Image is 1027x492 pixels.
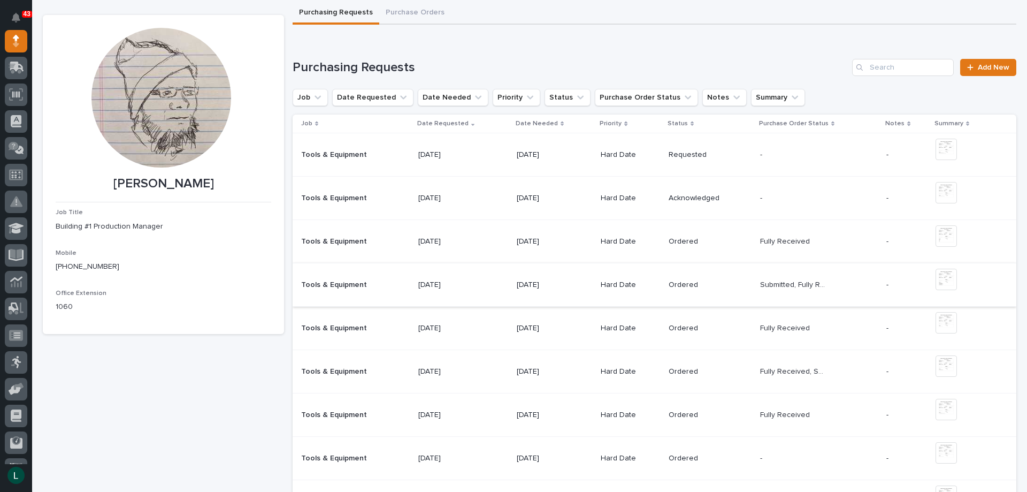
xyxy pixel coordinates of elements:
p: - [886,150,926,160]
tr: Tools & EquipmentTools & Equipment [DATE][DATE]Hard DateRequested-- - [293,133,1016,177]
p: Hard Date [601,411,660,420]
p: Date Needed [516,118,558,130]
button: Date Needed [418,89,488,106]
p: [DATE] [517,194,584,203]
p: Tools & Equipment [301,408,369,420]
p: [DATE] [517,411,584,420]
p: Hard Date [601,367,660,376]
button: Purchase Order Status [595,89,698,106]
button: Status [545,89,591,106]
button: Purchasing Requests [293,2,379,25]
p: Date Requested [417,118,469,130]
p: [DATE] [517,281,584,290]
button: Summary [751,89,805,106]
p: - [886,411,926,420]
p: Tools & Equipment [301,365,369,376]
a: [PHONE_NUMBER] [56,263,119,270]
span: Job Title [56,209,83,216]
button: Job [293,89,328,106]
p: Job [301,118,312,130]
p: Priority [600,118,622,130]
tr: Tools & EquipmentTools & Equipment [DATE][DATE]Hard DateOrderedSubmitted, Fully ReceivedSubmitted... [293,263,1016,307]
tr: Tools & EquipmentTools & Equipment [DATE][DATE]Hard DateOrderedFully ReceivedFully Received - [293,220,1016,263]
p: Hard Date [601,150,660,160]
p: Acknowledged [669,194,735,203]
p: Fully Received [760,408,812,420]
p: - [886,454,926,463]
p: 43 [24,10,30,18]
p: Hard Date [601,454,660,463]
p: Tools & Equipment [301,452,369,463]
button: Notifications [5,6,27,29]
p: [DATE] [418,194,485,203]
p: Hard Date [601,194,660,203]
p: Tools & Equipment [301,322,369,333]
p: Fully Received, Submitted [760,365,829,376]
p: Notes [885,118,905,130]
p: [DATE] [418,281,485,290]
p: - [886,324,926,333]
p: Fully Received [760,322,812,333]
p: - [886,367,926,376]
div: Notifications43 [13,13,27,30]
p: Ordered [669,454,735,463]
tr: Tools & EquipmentTools & Equipment [DATE][DATE]Hard DateAcknowledged-- - [293,177,1016,220]
p: [DATE] [517,324,584,333]
p: [DATE] [418,237,485,246]
button: Priority [493,89,540,106]
p: - [760,192,764,203]
input: Search [852,59,954,76]
tr: Tools & EquipmentTools & Equipment [DATE][DATE]Hard DateOrderedFully Received, SubmittedFully Rec... [293,350,1016,393]
p: - [760,148,764,160]
span: Add New [978,64,1009,71]
tr: Tools & EquipmentTools & Equipment [DATE][DATE]Hard DateOrderedFully ReceivedFully Received - [293,307,1016,350]
span: Office Extension [56,290,106,297]
p: Ordered [669,281,735,290]
p: 1060 [56,301,271,313]
p: [DATE] [517,454,584,463]
p: Ordered [669,367,735,376]
p: Submitted, Fully Received [760,278,829,290]
span: Mobile [56,250,76,256]
p: Tools & Equipment [301,192,369,203]
h1: Purchasing Requests [293,60,848,75]
button: Notes [702,89,747,106]
p: Tools & Equipment [301,278,369,290]
p: - [760,452,764,463]
p: Building #1 Production Manager [56,221,271,232]
p: [DATE] [418,411,485,420]
button: Purchase Orders [379,2,451,25]
button: users-avatar [5,464,27,487]
p: Ordered [669,411,735,420]
p: Tools & Equipment [301,235,369,246]
p: - [886,237,926,246]
p: Purchase Order Status [759,118,829,130]
p: - [886,194,926,203]
tr: Tools & EquipmentTools & Equipment [DATE][DATE]Hard DateOrdered-- - [293,437,1016,480]
p: [DATE] [418,324,485,333]
p: Fully Received [760,235,812,246]
p: Hard Date [601,281,660,290]
button: Date Requested [332,89,413,106]
p: Hard Date [601,237,660,246]
p: Status [668,118,688,130]
p: Ordered [669,324,735,333]
a: Add New [960,59,1016,76]
p: [DATE] [517,367,584,376]
p: [DATE] [517,237,584,246]
p: [DATE] [418,150,485,160]
p: Ordered [669,237,735,246]
p: Hard Date [601,324,660,333]
p: [PERSON_NAME] [56,176,271,192]
p: - [886,281,926,290]
p: [DATE] [418,367,485,376]
tr: Tools & EquipmentTools & Equipment [DATE][DATE]Hard DateOrderedFully ReceivedFully Received - [293,393,1016,437]
p: Summary [934,118,963,130]
p: Tools & Equipment [301,148,369,160]
p: [DATE] [517,150,584,160]
p: [DATE] [418,454,485,463]
p: Requested [669,150,735,160]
